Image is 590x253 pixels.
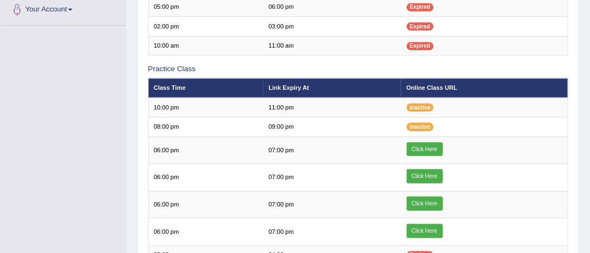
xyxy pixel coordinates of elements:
[407,3,434,12] span: Expired
[148,117,263,136] td: 08:00 pm
[407,104,434,112] span: Inactive
[148,78,263,97] th: Class Time
[407,22,434,31] span: Expired
[148,65,569,73] h3: Practice Class
[407,197,443,211] a: Click Here
[148,191,263,219] td: 06:00 pm
[407,142,443,157] a: Click Here
[407,169,443,183] a: Click Here
[148,219,263,246] td: 06:00 pm
[148,17,263,36] td: 02:00 pm
[263,78,401,97] th: Link Expiry At
[263,17,401,36] td: 03:00 pm
[263,219,401,246] td: 07:00 pm
[263,191,401,219] td: 07:00 pm
[263,36,401,55] td: 11:00 am
[148,36,263,55] td: 10:00 am
[148,98,263,117] td: 10:00 pm
[407,123,434,131] span: Inactive
[263,164,401,191] td: 07:00 pm
[407,224,443,238] a: Click Here
[263,98,401,117] td: 11:00 pm
[401,78,568,97] th: Online Class URL
[148,137,263,164] td: 06:00 pm
[263,117,401,136] td: 09:00 pm
[407,42,434,50] span: Expired
[148,164,263,191] td: 06:00 pm
[263,137,401,164] td: 07:00 pm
